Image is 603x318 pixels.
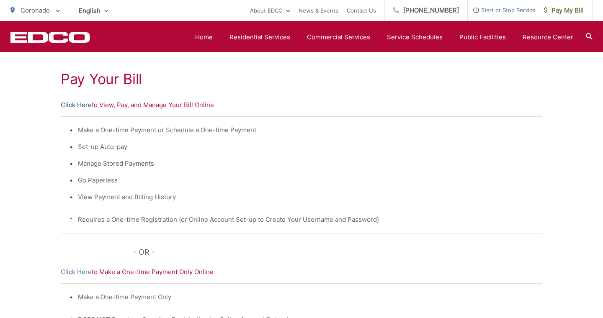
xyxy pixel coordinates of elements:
[523,32,573,42] a: Resource Center
[78,142,533,152] li: Set-up Auto-pay
[72,3,115,18] span: English
[299,5,338,15] a: News & Events
[250,5,290,15] a: About EDCO
[61,100,542,110] p: to View, Pay, and Manage Your Bill Online
[21,6,50,14] span: Coronado
[347,5,376,15] a: Contact Us
[61,100,92,110] a: Click Here
[544,5,584,15] span: Pay My Bill
[78,192,533,202] li: View Payment and Billing History
[78,175,533,185] li: Go Paperless
[459,32,506,42] a: Public Facilities
[61,267,542,277] p: to Make a One-time Payment Only Online
[195,32,213,42] a: Home
[10,31,90,43] a: EDCD logo. Return to the homepage.
[78,159,533,169] li: Manage Stored Payments
[78,292,533,302] li: Make a One-time Payment Only
[133,246,543,259] p: - OR -
[387,32,443,42] a: Service Schedules
[229,32,290,42] a: Residential Services
[61,71,542,87] h1: Pay Your Bill
[307,32,370,42] a: Commercial Services
[70,215,533,225] p: * Requires a One-time Registration (or Online Account Set-up to Create Your Username and Password)
[78,125,533,135] li: Make a One-time Payment or Schedule a One-time Payment
[61,267,92,277] a: Click Here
